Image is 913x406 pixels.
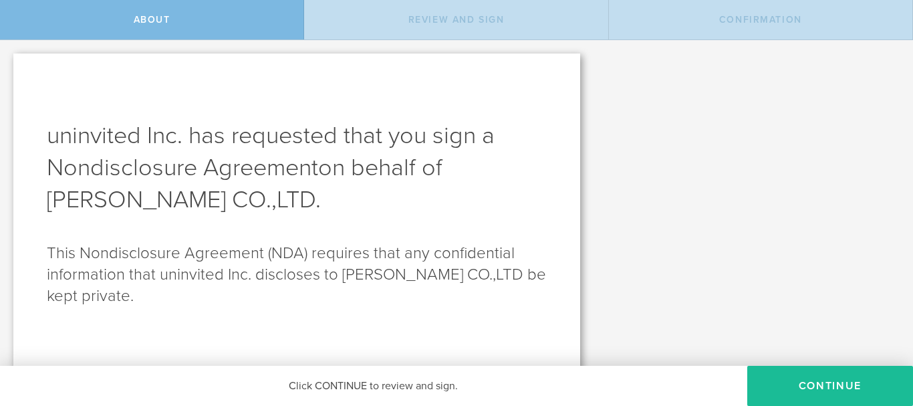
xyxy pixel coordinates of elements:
[719,14,802,25] span: Confirmation
[408,14,505,25] span: Review and sign
[47,243,547,307] p: This Nondisclosure Agreement (NDA) requires that any confidential information that uninvited Inc....
[747,366,913,406] button: Continue
[134,14,170,25] span: About
[47,120,547,216] h1: uninvited Inc. has requested that you sign a Nondisclosure Agreement .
